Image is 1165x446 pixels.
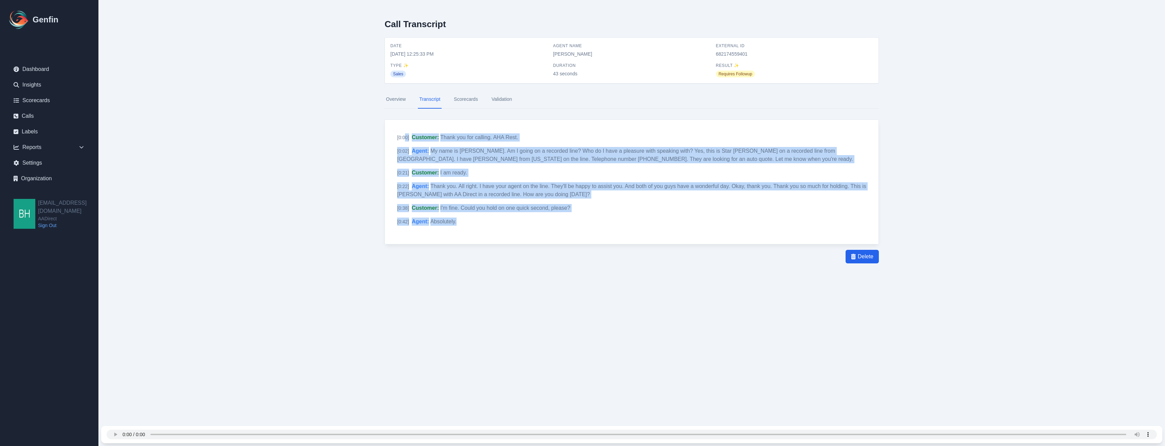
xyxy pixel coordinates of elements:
[385,19,446,29] h2: Call Transcript
[390,51,548,57] span: [DATE] 12:25:33 PM
[716,63,873,68] span: Result ✨
[397,219,409,224] span: [ 0:42 ]
[38,222,98,229] a: Sign Out
[418,90,442,109] a: Transcript
[107,430,1157,439] audio: Your browser does not support the audio element.
[716,51,873,57] span: 682174559401
[397,135,409,140] span: [ 0:00 ]
[397,170,409,175] span: [ 0:21 ]
[397,205,409,211] span: [ 0:38 ]
[440,134,518,140] span: Thank you for calling. AHA Rest.
[412,134,439,140] span: Customer :
[553,63,710,68] span: Duration
[14,199,35,229] img: bhackett@aadirect.com
[846,250,879,263] button: Delete
[397,184,409,189] span: [ 0:22 ]
[716,43,873,49] span: External ID
[8,62,90,76] a: Dashboard
[8,94,90,107] a: Scorecards
[553,51,710,57] span: [PERSON_NAME]
[490,90,513,109] a: Validation
[8,9,30,31] img: Logo
[33,14,58,25] h1: Genfin
[412,183,429,189] span: Agent :
[553,43,710,49] span: Agent Name
[397,183,866,197] span: Thank you. All right. I have your agent on the line. They'll be happy to assist you. And both of ...
[716,71,755,77] span: Requires Followup
[8,141,90,154] div: Reports
[440,170,467,175] span: I am ready.
[390,43,548,49] span: Date
[38,215,98,222] span: AADirect
[412,219,429,224] span: Agent :
[412,170,439,175] span: Customer :
[553,70,710,77] span: 43 seconds
[440,205,570,211] span: I'm fine. Could you hold on one quick second, please?
[8,78,90,92] a: Insights
[385,90,879,109] nav: Tabs
[397,148,853,162] span: My name is [PERSON_NAME]. Am I going on a recorded line? Who do I have a pleasure with speaking w...
[390,63,548,68] span: Type ✨
[8,172,90,185] a: Organization
[412,148,429,154] span: Agent :
[385,90,407,109] a: Overview
[430,219,457,224] span: Absolutely.
[8,156,90,170] a: Settings
[412,205,439,211] span: Customer :
[858,253,873,261] span: Delete
[390,71,406,77] span: Sales
[8,109,90,123] a: Calls
[38,199,98,215] h2: [EMAIL_ADDRESS][DOMAIN_NAME]
[8,125,90,138] a: Labels
[397,148,409,154] span: [ 0:02 ]
[452,90,479,109] a: Scorecards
